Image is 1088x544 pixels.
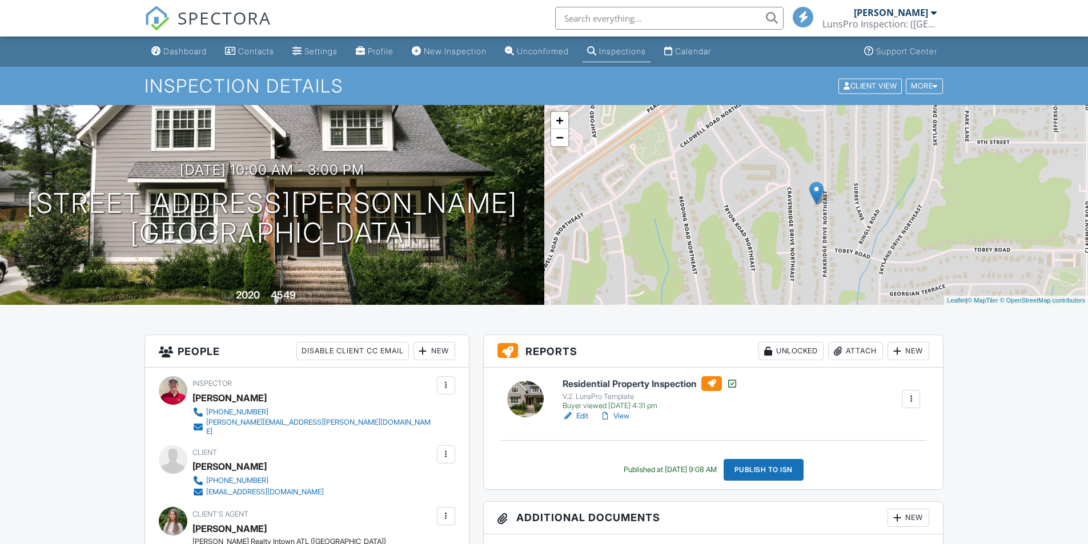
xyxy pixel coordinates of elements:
div: [PERSON_NAME] [854,7,928,18]
div: Unconfirmed [517,46,569,56]
div: New Inspection [424,46,487,56]
div: [PERSON_NAME] [192,520,267,537]
a: Dashboard [147,41,211,62]
div: [PHONE_NUMBER] [206,408,268,417]
span: SPECTORA [178,6,271,30]
a: Profile [351,41,398,62]
a: Support Center [860,41,942,62]
span: Client's Agent [192,510,248,518]
div: Client View [838,78,902,94]
div: V.2. LunsPro Template [563,392,738,401]
a: [EMAIL_ADDRESS][DOMAIN_NAME] [192,486,324,498]
div: 2020 [236,289,260,301]
a: Client View [837,81,905,90]
h6: Residential Property Inspection [563,376,738,391]
span: sq. ft. [298,292,314,300]
h3: [DATE] 10:00 am - 3:00 pm [180,162,364,178]
span: Client [192,448,217,457]
div: [PERSON_NAME] [192,458,267,475]
h3: People [145,335,469,368]
a: Inspections [583,41,651,62]
div: Inspections [599,46,646,56]
div: [PERSON_NAME][EMAIL_ADDRESS][PERSON_NAME][DOMAIN_NAME] [206,418,434,436]
div: Buyer viewed [DATE] 4:31 pm [563,401,738,410]
h1: [STREET_ADDRESS][PERSON_NAME] [GEOGRAPHIC_DATA] [27,188,517,249]
a: View [600,410,629,422]
h3: Reports [484,335,944,368]
div: Settings [304,46,338,56]
div: [EMAIL_ADDRESS][DOMAIN_NAME] [206,487,324,497]
div: Calendar [675,46,711,56]
a: [PHONE_NUMBER] [192,475,324,486]
a: Contacts [220,41,279,62]
div: New [888,342,929,360]
a: [PHONE_NUMBER] [192,406,434,418]
h1: Inspection Details [144,76,944,96]
div: New [888,509,929,527]
a: © OpenStreetMap contributors [1000,297,1085,304]
a: Settings [288,41,342,62]
img: The Best Home Inspection Software - Spectora [144,6,170,31]
div: Contacts [238,46,274,56]
div: [PERSON_NAME] [192,389,267,406]
h3: Additional Documents [484,502,944,534]
span: Inspector [192,379,232,388]
a: Zoom in [551,112,568,129]
span: Built [222,292,234,300]
input: Search everything... [555,7,784,30]
div: [PHONE_NUMBER] [206,476,268,485]
a: SPECTORA [144,15,271,39]
div: Published at [DATE] 9:08 AM [624,465,717,474]
a: New Inspection [407,41,491,62]
div: New [413,342,455,360]
div: Profile [368,46,394,56]
div: Publish to ISN [724,459,804,481]
a: © MapTiler [967,297,998,304]
div: More [906,78,943,94]
a: Residential Property Inspection V.2. LunsPro Template Buyer viewed [DATE] 4:31 pm [563,376,738,410]
div: LunsPro Inspection: (Atlanta) [822,18,937,30]
div: Support Center [876,46,937,56]
div: | [944,296,1088,305]
a: Calendar [660,41,716,62]
a: [PERSON_NAME][EMAIL_ADDRESS][PERSON_NAME][DOMAIN_NAME] [192,418,434,436]
div: Disable Client CC Email [296,342,409,360]
a: Leaflet [947,297,966,304]
div: 4549 [271,289,296,301]
a: Edit [563,410,588,422]
div: Unlocked [758,342,824,360]
a: Unconfirmed [500,41,573,62]
div: Dashboard [163,46,207,56]
div: Attach [828,342,883,360]
a: Zoom out [551,129,568,146]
